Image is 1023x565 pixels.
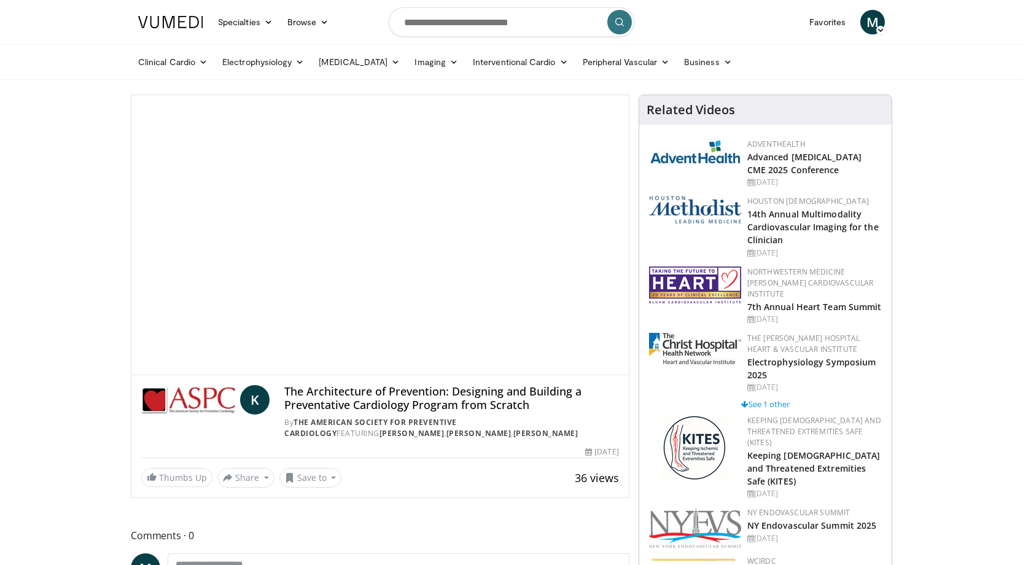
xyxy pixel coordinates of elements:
[747,533,882,544] div: [DATE]
[747,450,881,487] a: Keeping [DEMOGRAPHIC_DATA] and Threatened Extremities Safe (KITES)
[747,196,869,206] a: Houston [DEMOGRAPHIC_DATA]
[280,10,336,34] a: Browse
[131,50,215,74] a: Clinical Cardio
[802,10,853,34] a: Favorites
[211,10,280,34] a: Specialties
[747,177,882,188] div: [DATE]
[747,208,879,246] a: 14th Annual Multimodality Cardiovascular Imaging for the Clinician
[284,417,618,439] div: By FEATURING , ,
[284,385,618,411] h4: The Architecture of Prevention: Designing and Building a Preventative Cardiology Program from Scr...
[217,468,274,488] button: Share
[747,382,882,393] div: [DATE]
[649,333,741,364] img: 32b1860c-ff7d-4915-9d2b-64ca529f373e.jpg.150x105_q85_autocrop_double_scale_upscale_version-0.2.jpg
[747,488,882,499] div: [DATE]
[747,247,882,259] div: [DATE]
[649,196,741,224] img: 5e4488cc-e109-4a4e-9fd9-73bb9237ee91.png.150x105_q85_autocrop_double_scale_upscale_version-0.2.png
[407,50,465,74] a: Imaging
[138,16,203,28] img: VuMedi Logo
[585,446,618,458] div: [DATE]
[240,385,270,415] a: K
[747,507,850,518] a: NY Endovascular Summit
[279,468,342,488] button: Save to
[131,528,629,544] span: Comments 0
[215,50,311,74] a: Electrophysiology
[446,428,512,438] a: [PERSON_NAME]
[747,139,806,149] a: AdventHealth
[649,507,741,548] img: 9866eca1-bcc5-4ff0-8365-49bf9677412e.png.150x105_q85_autocrop_double_scale_upscale_version-0.2.png
[141,385,235,415] img: The American Society for Preventive Cardiology
[575,50,677,74] a: Peripheral Vascular
[747,314,882,325] div: [DATE]
[747,356,876,381] a: Electrophysiology Symposium 2025
[677,50,739,74] a: Business
[379,428,445,438] a: [PERSON_NAME]
[860,10,885,34] a: M
[649,267,741,303] img: f8a43200-de9b-4ddf-bb5c-8eb0ded660b2.png.150x105_q85_autocrop_double_scale_upscale_version-0.2.png
[747,267,874,299] a: Northwestern Medicine [PERSON_NAME] Cardiovascular Institute
[311,50,407,74] a: [MEDICAL_DATA]
[747,520,877,531] a: NY Endovascular Summit 2025
[649,139,741,164] img: 5c3c682d-da39-4b33-93a5-b3fb6ba9580b.jpg.150x105_q85_autocrop_double_scale_upscale_version-0.2.jpg
[747,151,862,176] a: Advanced [MEDICAL_DATA] CME 2025 Conference
[575,470,619,485] span: 36 views
[389,7,634,37] input: Search topics, interventions
[141,468,212,487] a: Thumbs Up
[647,103,735,117] h4: Related Videos
[465,50,575,74] a: Interventional Cardio
[131,95,629,375] video-js: Video Player
[747,415,881,448] a: Keeping [DEMOGRAPHIC_DATA] and Threatened Extremities Safe (KITES)
[513,428,578,438] a: [PERSON_NAME]
[747,333,860,354] a: The [PERSON_NAME] Hospital Heart & Vascular Institute
[747,301,882,313] a: 7th Annual Heart Team Summit
[284,417,457,438] a: The American Society for Preventive Cardiology
[741,399,790,410] a: See 1 other
[661,415,729,480] img: bf26f766-c297-4107-aaff-b3718bba667b.png.150x105_q85_autocrop_double_scale_upscale_version-0.2.png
